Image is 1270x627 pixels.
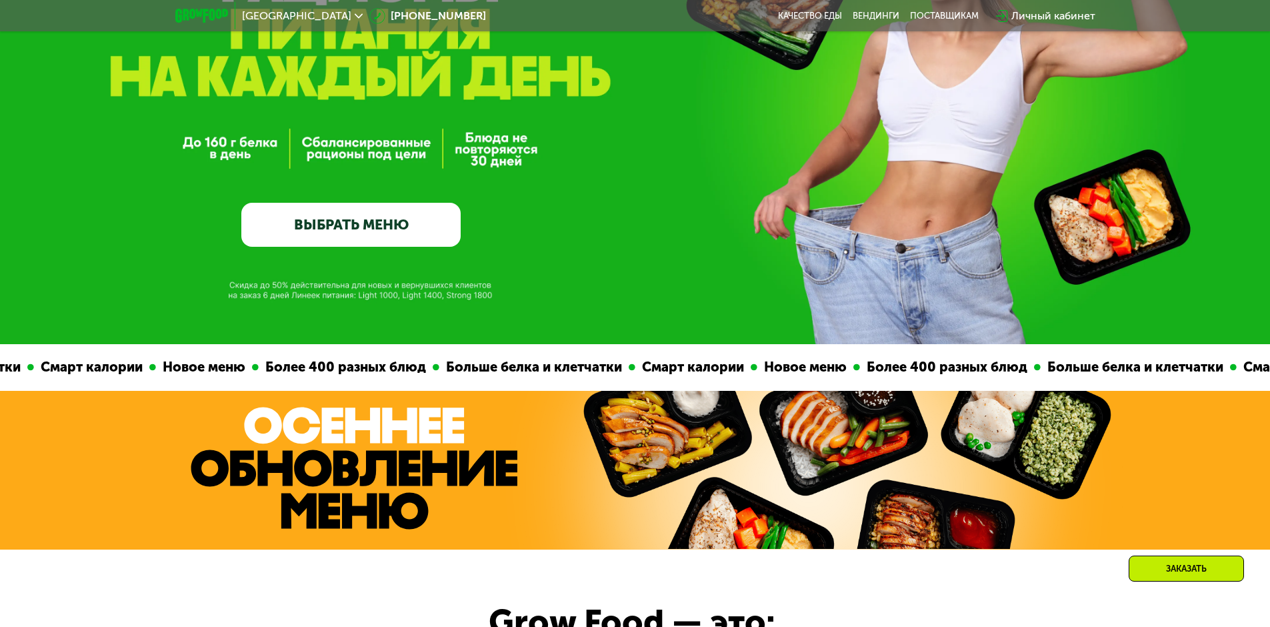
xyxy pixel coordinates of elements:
div: Смарт калории [24,357,139,378]
a: Качество еды [778,11,842,21]
a: [PHONE_NUMBER] [369,8,486,24]
div: Заказать [1129,556,1244,582]
a: Вендинги [853,11,899,21]
div: Больше белка и клетчатки [1031,357,1220,378]
div: поставщикам [910,11,979,21]
div: Личный кабинет [1011,8,1095,24]
a: ВЫБРАТЬ МЕНЮ [241,203,461,247]
span: [GEOGRAPHIC_DATA] [242,11,351,21]
div: Смарт калории [625,357,741,378]
div: Более 400 разных блюд [850,357,1024,378]
div: Новое меню [747,357,843,378]
div: Новое меню [146,357,242,378]
div: Больше белка и клетчатки [429,357,619,378]
div: Более 400 разных блюд [249,357,423,378]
